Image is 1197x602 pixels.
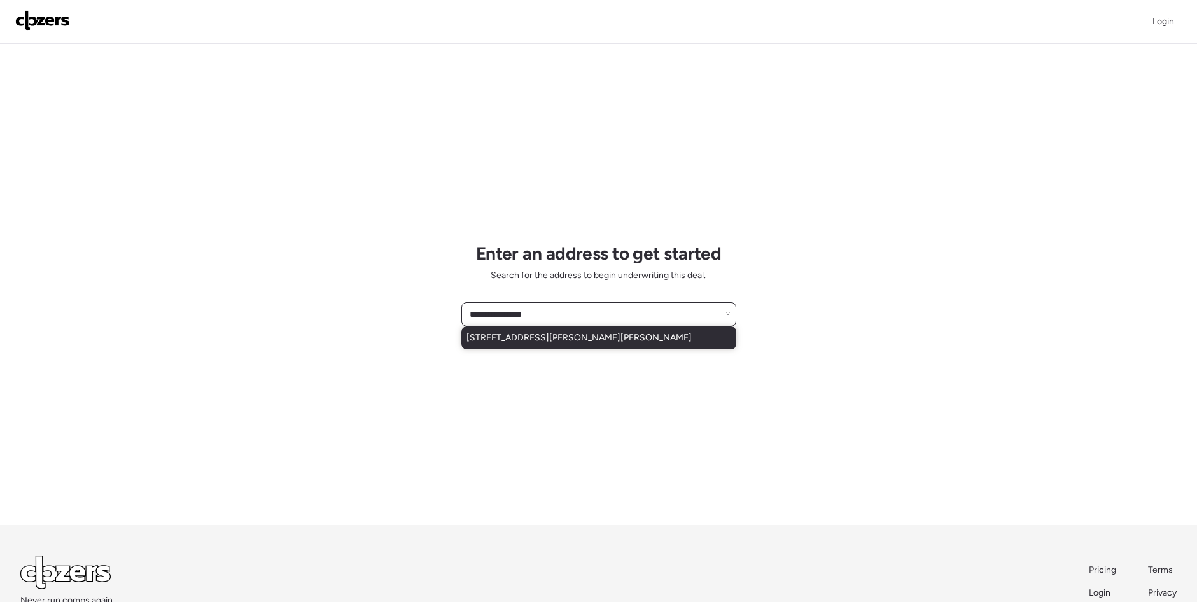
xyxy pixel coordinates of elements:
[20,556,111,589] img: Logo Light
[15,10,70,31] img: Logo
[491,269,706,282] span: Search for the address to begin underwriting this deal.
[1089,564,1117,577] a: Pricing
[1089,587,1110,598] span: Login
[476,242,722,264] h1: Enter an address to get started
[1148,587,1177,599] a: Privacy
[1152,16,1174,27] span: Login
[1089,564,1116,575] span: Pricing
[1089,587,1117,599] a: Login
[1148,587,1177,598] span: Privacy
[1148,564,1177,577] a: Terms
[466,332,692,344] span: [STREET_ADDRESS][PERSON_NAME][PERSON_NAME]
[1148,564,1173,575] span: Terms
